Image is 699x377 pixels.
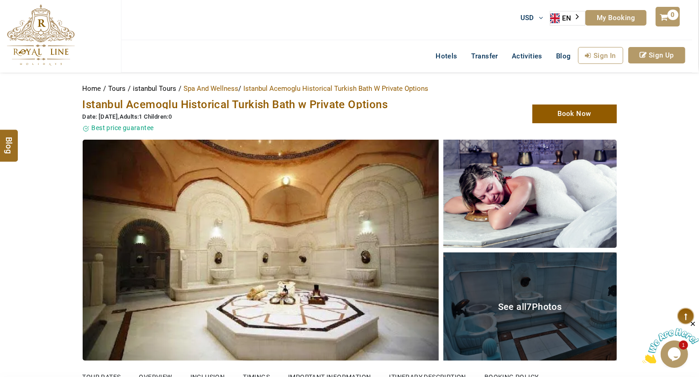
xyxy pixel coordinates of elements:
img: Istanbul Acemoglu Historical Turkish Bath w Private Options [83,140,439,361]
a: Home [83,84,104,93]
span: Istanbul Acemoglu Historical Turkish Bath w Private Options [83,98,388,111]
span: 0 [667,10,678,20]
a: See all7Photos [443,252,617,361]
a: Hotels [429,47,464,65]
a: Book Now [532,105,617,123]
li: Istanbul Acemoglu Historical Turkish Bath W Private Options [244,82,429,95]
a: EN [550,11,585,25]
li: Spa And Wellness [184,82,242,95]
span: See all Photos [498,301,562,312]
a: Transfer [464,47,505,65]
a: Sign In [578,47,623,64]
div: , [83,113,434,121]
img: The Royal Line Holidays [7,4,75,66]
div: Language [550,11,585,26]
a: Blog [549,47,578,65]
aside: Language selected: English [550,11,585,26]
span: Adults:1 [120,113,142,120]
span: USD [520,14,534,22]
span: Date: [DATE] [83,113,118,120]
span: Children:0 [144,113,172,120]
img: Istanbul Acemoglu Historical Turkish Bath w Private Options [443,140,617,248]
a: Sign Up [628,47,685,63]
a: 0 [656,7,679,26]
a: istanbul Tours [133,84,179,93]
a: Tours [109,84,128,93]
span: Blog [3,137,15,145]
a: My Booking [585,10,646,26]
iframe: chat widget [642,320,699,363]
span: Best price guarantee [92,124,154,131]
span: Blog [556,52,571,60]
span: 7 [527,301,532,312]
a: Activities [505,47,549,65]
